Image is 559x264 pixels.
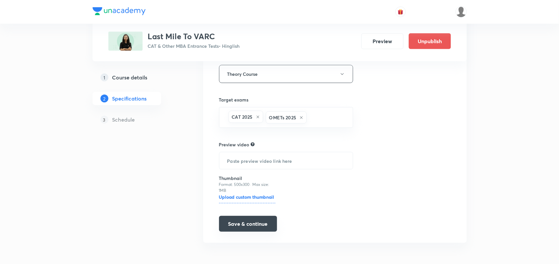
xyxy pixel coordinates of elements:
a: Company Logo [93,7,146,17]
h3: Last Mile To VARC [148,32,240,41]
img: B0AA202D-A1FF-4876-A602-EF7ED80C244D_plus.png [108,32,143,51]
h5: Course details [112,73,148,81]
p: 1 [100,73,108,81]
input: Paste preview video link here [219,152,353,169]
h5: Schedule [112,116,135,124]
img: Company Logo [93,7,146,15]
button: Theory Course [219,65,353,83]
h6: Thumbnail [219,175,275,182]
button: Save & continue [219,216,277,232]
h6: Upload custom thumbnail [219,193,275,203]
p: Format: 500x300 · Max size: 1MB [219,182,275,193]
h6: OMETs 2025 [269,114,296,121]
img: Coolm [456,6,467,17]
div: Explain about your course, what you’ll be teaching, how it will help learners in their preparation [251,141,255,147]
button: Open [349,117,350,118]
button: Unpublish [409,33,451,49]
h6: Target exams [219,96,353,103]
h5: Specifications [112,95,147,103]
button: Preview [361,33,404,49]
button: avatar [395,7,406,17]
img: avatar [398,9,404,15]
a: 1Course details [93,71,182,84]
p: CAT & Other MBA Entrance Tests • Hinglish [148,43,240,49]
p: 3 [100,116,108,124]
h6: Preview video [219,141,249,148]
h6: CAT 2025 [232,113,253,120]
p: 2 [100,95,108,103]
